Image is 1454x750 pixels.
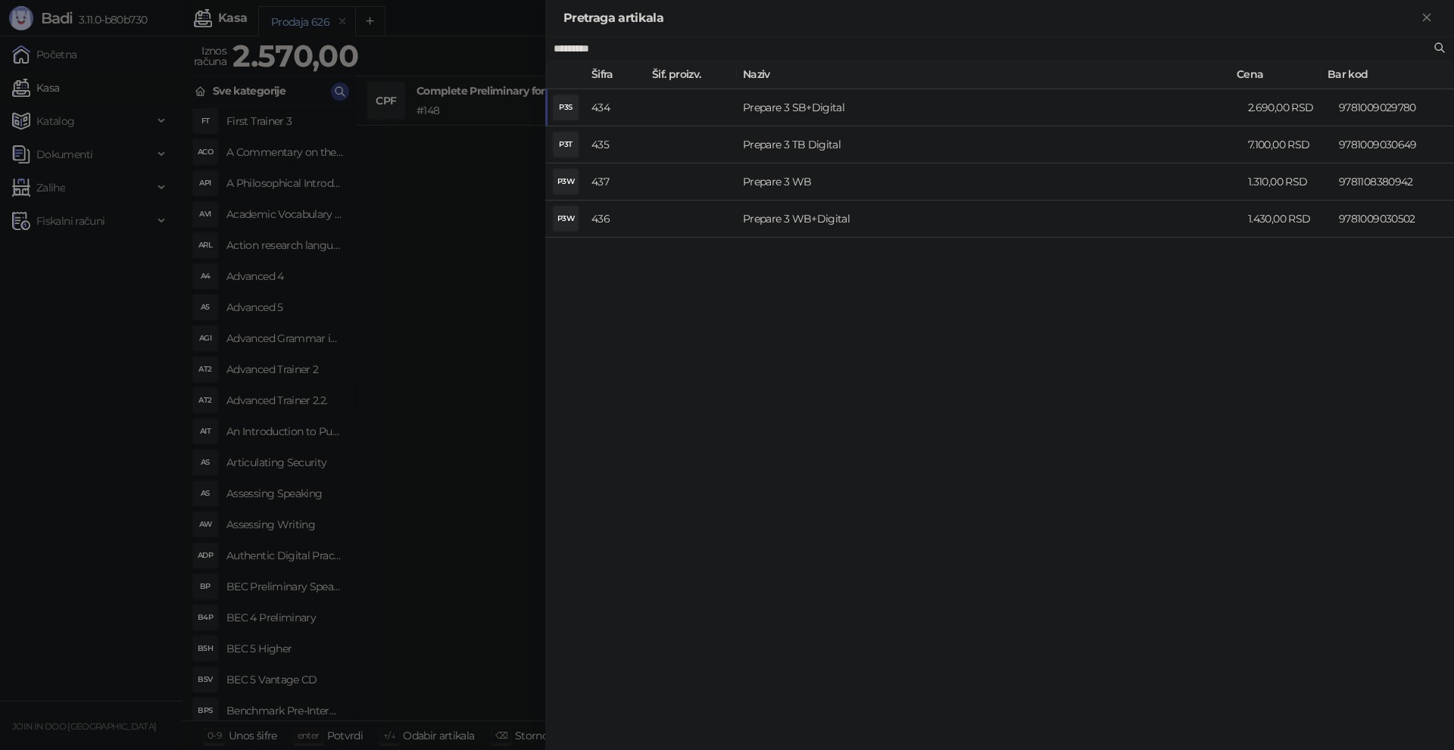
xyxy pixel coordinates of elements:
th: Bar kod [1321,60,1443,89]
td: 436 [585,201,646,238]
td: 9781009030649 [1333,126,1454,163]
th: Šifra [585,60,646,89]
td: 1.430,00 RSD [1242,201,1333,238]
td: 1.310,00 RSD [1242,163,1333,201]
td: 434 [585,89,646,126]
td: 435 [585,126,646,163]
div: P3T [554,132,578,157]
td: 437 [585,163,646,201]
th: Cena [1231,60,1321,89]
th: Naziv [737,60,1231,89]
td: 9781108380942 [1333,163,1454,201]
th: Šif. proizv. [646,60,737,89]
td: 7.100,00 RSD [1242,126,1333,163]
td: Prepare 3 TB Digital [737,126,1242,163]
div: P3W [554,207,578,231]
td: 9781009030502 [1333,201,1454,238]
div: P3W [554,170,578,194]
div: Pretraga artikala [563,9,1418,27]
div: P3S [554,95,578,120]
td: 9781009029780 [1333,89,1454,126]
td: Prepare 3 SB+Digital [737,89,1242,126]
button: Zatvori [1418,9,1436,27]
td: 2.690,00 RSD [1242,89,1333,126]
td: Prepare 3 WB+Digital [737,201,1242,238]
td: Prepare 3 WB [737,163,1242,201]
